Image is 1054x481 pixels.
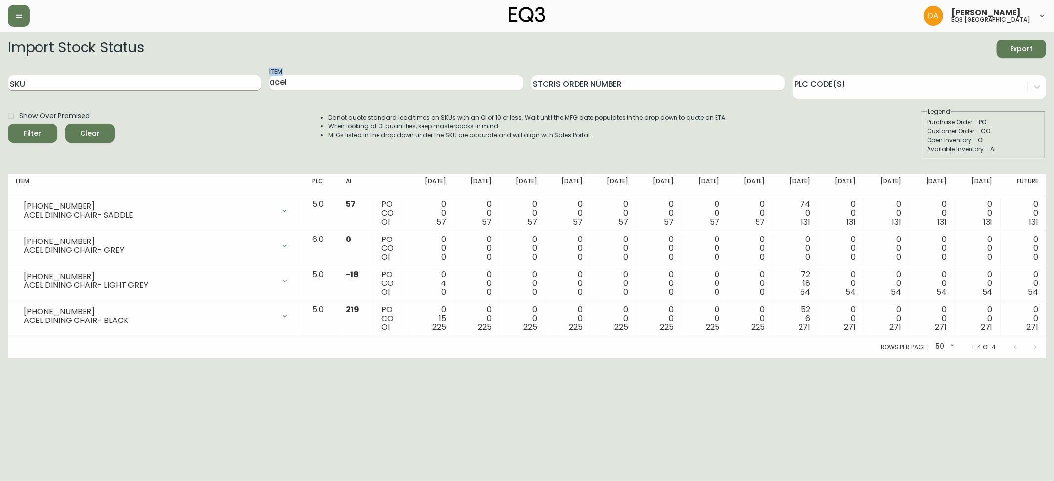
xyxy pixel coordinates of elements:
[441,286,446,298] span: 0
[590,174,636,196] th: [DATE]
[441,251,446,263] span: 0
[523,321,537,333] span: 225
[727,174,773,196] th: [DATE]
[578,286,583,298] span: 0
[417,270,446,297] div: 0 4
[1028,286,1038,298] span: 54
[16,235,296,257] div: [PHONE_NUMBER]ACEL DINING CHAIR- GREY
[16,305,296,327] div: [PHONE_NUMBER]ACEL DINING CHAIR- BLACK
[553,200,583,227] div: 0 0
[927,107,951,116] legend: Legend
[988,251,993,263] span: 0
[669,286,674,298] span: 0
[381,286,390,298] span: OI
[735,305,765,332] div: 0 0
[924,6,943,26] img: dd1a7e8db21a0ac8adbf82b84ca05374
[328,113,727,122] li: Do not quote standard lead times on SKUs with an OI of 10 or less. Wait until the MFG date popula...
[660,321,674,333] span: 225
[781,270,810,297] div: 72 18
[19,111,90,121] span: Show Over Promised
[801,216,810,228] span: 131
[983,216,993,228] span: 131
[781,235,810,262] div: 0 0
[553,305,583,332] div: 0 0
[24,237,275,246] div: [PHONE_NUMBER]
[669,251,674,263] span: 0
[963,305,993,332] div: 0 0
[818,174,864,196] th: [DATE]
[545,174,590,196] th: [DATE]
[1005,43,1038,55] span: Export
[462,305,492,332] div: 0 0
[735,235,765,262] div: 0 0
[381,216,390,228] span: OI
[682,174,727,196] th: [DATE]
[346,269,359,280] span: -18
[487,251,492,263] span: 0
[760,286,765,298] span: 0
[73,127,107,140] span: Clear
[527,216,537,228] span: 57
[826,200,856,227] div: 0 0
[623,286,628,298] span: 0
[909,174,955,196] th: [DATE]
[569,321,583,333] span: 225
[938,216,947,228] span: 131
[937,286,947,298] span: 54
[618,216,628,228] span: 57
[482,216,492,228] span: 57
[963,270,993,297] div: 0 0
[872,235,901,262] div: 0 0
[981,321,993,333] span: 271
[805,251,810,263] span: 0
[781,200,810,227] div: 74 0
[304,301,338,336] td: 5.0
[24,307,275,316] div: [PHONE_NUMBER]
[24,281,275,290] div: ACEL DINING CHAIR- LIGHT GREY
[532,286,537,298] span: 0
[598,200,628,227] div: 0 0
[417,235,446,262] div: 0 0
[773,174,818,196] th: [DATE]
[1033,251,1038,263] span: 0
[8,174,304,196] th: Item
[462,270,492,297] div: 0 0
[507,200,537,227] div: 0 0
[955,174,1001,196] th: [DATE]
[982,286,993,298] span: 54
[710,216,719,228] span: 57
[24,246,275,255] div: ACEL DINING CHAIR- GREY
[755,216,765,228] span: 57
[346,234,351,245] span: 0
[338,174,374,196] th: AI
[927,127,1040,136] div: Customer Order - CO
[644,270,674,297] div: 0 0
[826,235,856,262] div: 0 0
[890,321,902,333] span: 271
[24,211,275,220] div: ACEL DINING CHAIR- SADDLE
[935,321,947,333] span: 271
[972,343,996,352] p: 1-4 of 4
[578,251,583,263] span: 0
[846,216,856,228] span: 131
[963,200,993,227] div: 0 0
[381,270,400,297] div: PO CO
[462,235,492,262] div: 0 0
[509,7,546,23] img: logo
[432,321,446,333] span: 225
[760,251,765,263] span: 0
[927,118,1040,127] div: Purchase Order - PO
[690,270,719,297] div: 0 0
[917,270,947,297] div: 0 0
[304,196,338,231] td: 5.0
[917,200,947,227] div: 0 0
[487,286,492,298] span: 0
[304,231,338,266] td: 6.0
[598,235,628,262] div: 0 0
[917,235,947,262] div: 0 0
[462,200,492,227] div: 0 0
[715,286,719,298] span: 0
[573,216,583,228] span: 57
[65,124,115,143] button: Clear
[417,200,446,227] div: 0 0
